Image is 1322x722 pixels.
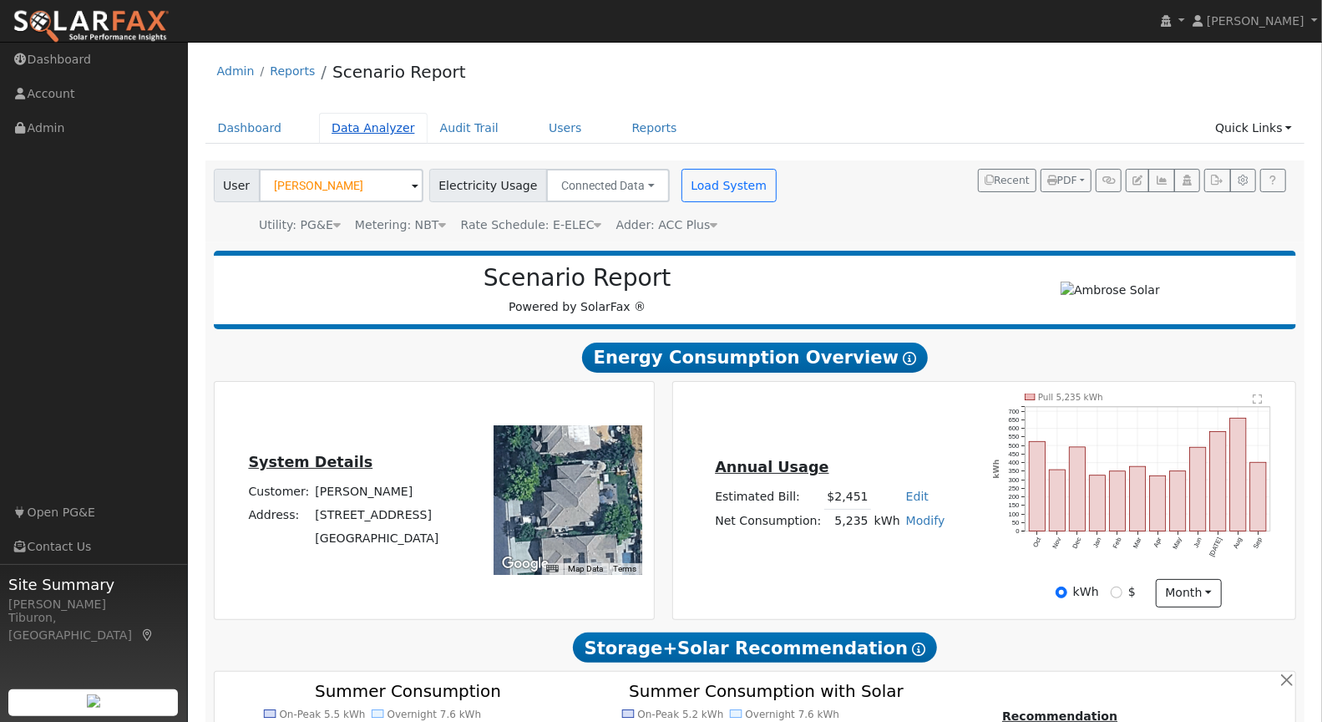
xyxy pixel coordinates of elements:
[1092,536,1103,549] text: Jan
[259,169,423,202] input: Select a User
[1150,476,1166,531] rect: onclick=""
[230,264,924,292] h2: Scenario Report
[824,486,871,510] td: $2,451
[13,9,170,44] img: SolarFax
[1190,447,1206,531] rect: onclick=""
[1096,169,1122,192] button: Generate Report Link
[1070,447,1086,531] rect: onclick=""
[332,62,466,82] a: Scenario Report
[87,694,100,708] img: retrieve
[1050,470,1066,531] rect: onclick=""
[312,526,442,550] td: [GEOGRAPHIC_DATA]
[1038,392,1103,402] text: Pull 5,235 kWh
[217,64,255,78] a: Admin
[246,480,312,503] td: Customer:
[1030,442,1046,532] rect: onclick=""
[1204,169,1230,192] button: Export Interval Data
[1203,113,1304,144] a: Quick Links
[1148,169,1174,192] button: Multi-Series Graph
[681,169,777,202] button: Load System
[1231,418,1247,531] rect: onclick=""
[746,709,840,720] text: Overnight 7.6 kWh
[1009,468,1020,475] text: 350
[1009,450,1020,458] text: 450
[1051,536,1063,550] text: Nov
[1047,175,1077,186] span: PDF
[536,113,595,144] a: Users
[906,490,929,503] a: Edit
[1012,519,1020,526] text: 50
[461,218,602,231] span: Alias: HE1
[1156,579,1222,608] button: month
[616,216,718,234] div: Adder: ACC Plus
[1130,466,1146,531] rect: onclick=""
[871,509,903,533] td: kWh
[8,596,179,613] div: [PERSON_NAME]
[1251,463,1267,532] rect: onclick=""
[1061,282,1160,299] img: Ambrose Solar
[569,563,604,575] button: Map Data
[712,486,824,510] td: Estimated Bill:
[906,514,945,527] a: Modify
[246,503,312,526] td: Address:
[387,709,481,720] text: Overnight 7.6 kWh
[1132,536,1144,550] text: Mar
[1009,434,1020,441] text: 550
[1009,502,1020,510] text: 150
[629,682,904,702] text: Summer Consumption with Solar
[912,643,925,656] i: Show Help
[1016,528,1020,536] text: 0
[1112,536,1123,550] text: Feb
[824,509,871,533] td: 5,235
[428,113,511,144] a: Audit Trail
[1152,536,1163,549] text: Apr
[248,454,372,470] u: System Details
[1009,408,1020,415] text: 700
[1207,14,1304,28] span: [PERSON_NAME]
[319,113,428,144] a: Data Analyzer
[1260,169,1286,192] a: Help Link
[1009,511,1020,518] text: 100
[992,460,1001,479] text: kWh
[8,573,179,596] span: Site Summary
[637,709,723,720] text: On-Peak 5.2 kWh
[1009,485,1020,492] text: 250
[1090,475,1106,531] rect: onclick=""
[1174,169,1200,192] button: Login As
[1009,442,1020,450] text: 500
[1071,536,1083,550] text: Dec
[1111,587,1122,598] input: $
[1230,169,1256,192] button: Settings
[205,113,295,144] a: Dashboard
[573,633,937,663] span: Storage+Solar Recommendation
[1208,536,1223,558] text: [DATE]
[1073,583,1099,601] label: kWh
[546,169,670,202] button: Connected Data
[222,264,933,316] div: Powered by SolarFax ®
[1254,394,1263,405] text: 
[312,503,442,526] td: [STREET_ADDRESS]
[1032,536,1044,548] text: Oct
[498,553,553,575] img: Google
[582,343,928,373] span: Energy Consumption Overview
[1170,471,1186,531] rect: onclick=""
[614,564,637,573] a: Terms (opens in new tab)
[903,352,916,365] i: Show Help
[1009,425,1020,432] text: 600
[1211,432,1227,531] rect: onclick=""
[429,169,547,202] span: Electricity Usage
[1233,536,1244,550] text: Aug
[1009,476,1020,484] text: 300
[498,553,553,575] a: Open this area in Google Maps (opens a new window)
[1172,536,1183,551] text: May
[312,480,442,503] td: [PERSON_NAME]
[1041,169,1092,192] button: PDF
[1009,493,1020,501] text: 200
[1253,536,1264,550] text: Sep
[978,169,1036,192] button: Recent
[1009,416,1020,424] text: 650
[715,459,828,475] u: Annual Usage
[1009,459,1020,466] text: 400
[259,216,341,234] div: Utility: PG&E
[214,169,260,202] span: User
